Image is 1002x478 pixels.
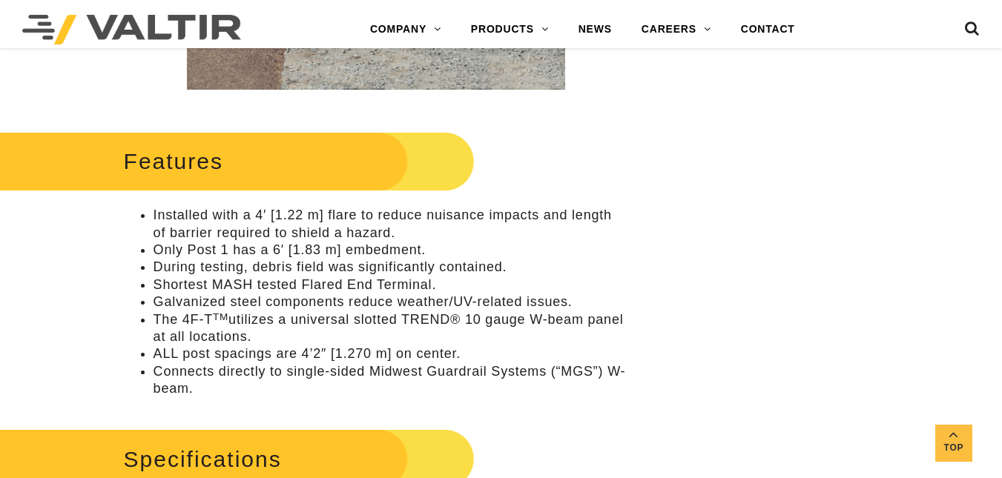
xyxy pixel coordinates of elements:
[154,207,628,242] li: Installed with a 4′ [1.22 m] flare to reduce nuisance impacts and length of barrier required to s...
[154,242,628,259] li: Only Post 1 has a 6′ [1.83 m] embedment.
[154,276,628,293] li: Shortest MASH tested Flared End Terminal.
[22,15,241,44] img: Valtir
[726,15,810,44] a: CONTACT
[213,311,228,322] sup: TM
[154,259,628,276] li: During testing, debris field was significantly contained.
[154,293,628,311] li: Galvanized steel components reduce weather/UV-related issues.
[154,363,628,398] li: Connects directly to single-sided Midwest Guardrail Systems (“MGS”) W-beam.
[627,15,726,44] a: CAREERS
[935,439,972,457] span: Top
[935,425,972,462] a: Top
[355,15,456,44] a: COMPANY
[154,311,628,346] li: The 4F-T utilizes a universal slotted TREND® 10 gauge W-beam panel at all locations.
[564,15,627,44] a: NEWS
[154,345,628,362] li: ALL post spacings are 4’2″ [1.270 m] on center.
[456,15,564,44] a: PRODUCTS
